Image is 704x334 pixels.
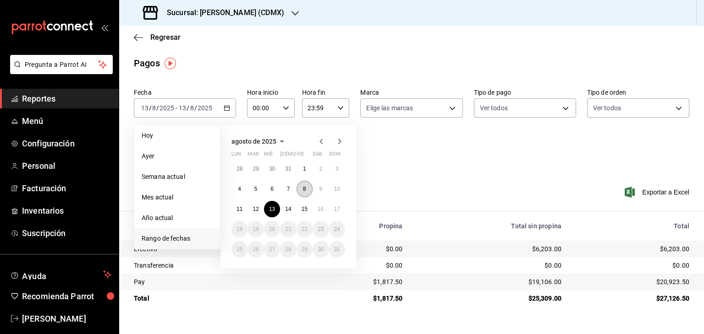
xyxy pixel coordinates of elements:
abbr: 4 de agosto de 2025 [238,186,241,192]
span: Ver todos [593,103,621,113]
button: 15 de agosto de 2025 [297,201,313,217]
abbr: 28 de agosto de 2025 [285,246,291,253]
abbr: viernes [297,151,304,161]
abbr: 10 de agosto de 2025 [334,186,340,192]
div: $19,106.00 [417,277,561,286]
div: $27,126.50 [576,294,689,303]
abbr: 11 de agosto de 2025 [236,206,242,212]
button: 1 de agosto de 2025 [297,161,313,177]
button: 8 de agosto de 2025 [297,181,313,197]
abbr: 26 de agosto de 2025 [253,246,258,253]
button: 14 de agosto de 2025 [280,201,296,217]
button: 28 de agosto de 2025 [280,241,296,258]
div: Pay [134,277,295,286]
abbr: 15 de agosto de 2025 [302,206,308,212]
abbr: 8 de agosto de 2025 [303,186,306,192]
span: Facturación [22,182,111,194]
abbr: 23 de agosto de 2025 [318,226,324,232]
button: 12 de agosto de 2025 [247,201,264,217]
span: Elige las marcas [366,103,413,113]
span: / [187,104,189,112]
button: Exportar a Excel [627,187,689,198]
div: $20,923.50 [576,277,689,286]
button: 31 de agosto de 2025 [329,241,345,258]
abbr: 17 de agosto de 2025 [334,206,340,212]
button: 25 de agosto de 2025 [231,241,247,258]
button: 30 de julio de 2025 [264,161,280,177]
span: [PERSON_NAME] [22,312,111,325]
img: Tooltip marker [165,58,176,69]
button: 27 de agosto de 2025 [264,241,280,258]
abbr: 3 de agosto de 2025 [335,166,339,172]
span: Hoy [142,131,213,140]
abbr: 31 de agosto de 2025 [334,246,340,253]
abbr: 29 de julio de 2025 [253,166,258,172]
input: -- [152,104,156,112]
span: Recomienda Parrot [22,290,111,302]
input: -- [190,104,194,112]
span: Año actual [142,213,213,223]
abbr: 18 de agosto de 2025 [236,226,242,232]
button: 23 de agosto de 2025 [313,221,329,237]
button: 19 de agosto de 2025 [247,221,264,237]
div: $0.00 [576,261,689,270]
button: 5 de agosto de 2025 [247,181,264,197]
input: -- [141,104,149,112]
abbr: 6 de agosto de 2025 [270,186,274,192]
abbr: 29 de agosto de 2025 [302,246,308,253]
button: 28 de julio de 2025 [231,161,247,177]
span: Configuración [22,137,111,150]
abbr: 22 de agosto de 2025 [302,226,308,232]
h3: Sucursal: [PERSON_NAME] (CDMX) [159,7,284,18]
input: ---- [197,104,213,112]
button: agosto de 2025 [231,136,287,147]
abbr: 7 de agosto de 2025 [287,186,290,192]
button: 11 de agosto de 2025 [231,201,247,217]
button: 24 de agosto de 2025 [329,221,345,237]
abbr: 1 de agosto de 2025 [303,166,306,172]
input: -- [178,104,187,112]
span: Suscripción [22,227,111,239]
button: 17 de agosto de 2025 [329,201,345,217]
abbr: 9 de agosto de 2025 [319,186,322,192]
abbr: 28 de julio de 2025 [236,166,242,172]
span: Pregunta a Parrot AI [25,60,99,70]
abbr: martes [247,151,258,161]
label: Tipo de pago [474,89,576,96]
span: Menú [22,115,111,127]
div: $1,817.50 [309,277,403,286]
span: / [194,104,197,112]
abbr: 13 de agosto de 2025 [269,206,275,212]
span: agosto de 2025 [231,138,276,145]
button: 29 de agosto de 2025 [297,241,313,258]
button: 31 de julio de 2025 [280,161,296,177]
abbr: 19 de agosto de 2025 [253,226,258,232]
div: $0.00 [417,261,561,270]
button: 29 de julio de 2025 [247,161,264,177]
abbr: 30 de julio de 2025 [269,166,275,172]
button: Regresar [134,33,181,42]
abbr: 27 de agosto de 2025 [269,246,275,253]
span: Regresar [150,33,181,42]
button: 21 de agosto de 2025 [280,221,296,237]
span: Inventarios [22,205,111,217]
div: Pagos [134,56,160,70]
div: Total [134,294,295,303]
abbr: sábado [313,151,322,161]
abbr: miércoles [264,151,273,161]
button: 2 de agosto de 2025 [313,161,329,177]
button: 9 de agosto de 2025 [313,181,329,197]
div: Transferencia [134,261,295,270]
button: 30 de agosto de 2025 [313,241,329,258]
a: Pregunta a Parrot AI [6,66,113,76]
abbr: domingo [329,151,341,161]
label: Tipo de orden [587,89,689,96]
button: 3 de agosto de 2025 [329,161,345,177]
abbr: 21 de agosto de 2025 [285,226,291,232]
abbr: jueves [280,151,334,161]
button: 20 de agosto de 2025 [264,221,280,237]
label: Marca [360,89,462,96]
abbr: 14 de agosto de 2025 [285,206,291,212]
